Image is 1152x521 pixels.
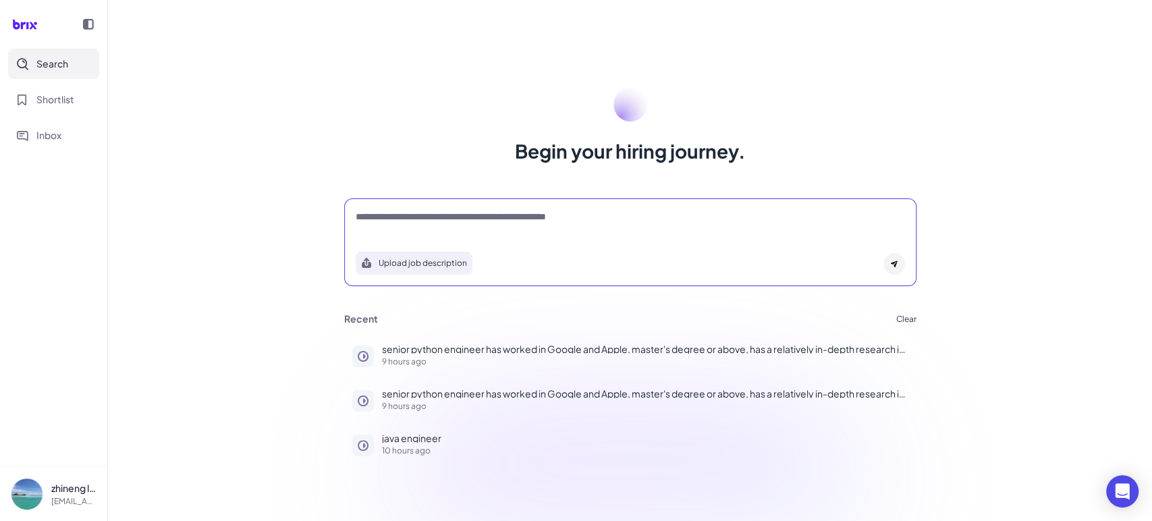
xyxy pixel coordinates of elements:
p: [EMAIL_ADDRESS][DOMAIN_NAME] [51,495,97,508]
div: Open Intercom Messenger [1106,475,1139,508]
p: 9 hours ago [382,402,908,410]
button: Clear [896,315,916,323]
p: 9 hours ago [382,358,908,366]
button: Shortlist [8,84,99,115]
button: java engineer10 hours ago [344,425,916,464]
img: a87eed28fccf43d19bce8e48793c580c.jpg [11,478,43,510]
p: zhineng laizhineng [51,481,97,495]
button: Inbox [8,120,99,150]
button: Search [8,49,99,79]
p: java engineer [382,433,908,443]
button: Search using job description [356,252,472,275]
p: senior python engineer has worked in Google and Apple, master's degree or above, has a relatively... [382,344,908,354]
p: senior python engineer has worked in Google and Apple, master's degree or above, has a relatively... [382,389,908,398]
p: 10 hours ago [382,447,908,455]
h1: Begin your hiring journey. [515,138,746,165]
span: Shortlist [36,92,74,107]
span: Search [36,57,68,71]
button: senior python engineer has worked in Google and Apple, master's degree or above, has a relatively... [344,381,916,420]
h3: Recent [344,313,378,325]
button: senior python engineer has worked in Google and Apple, master's degree or above, has a relatively... [344,336,916,375]
span: Inbox [36,128,61,142]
